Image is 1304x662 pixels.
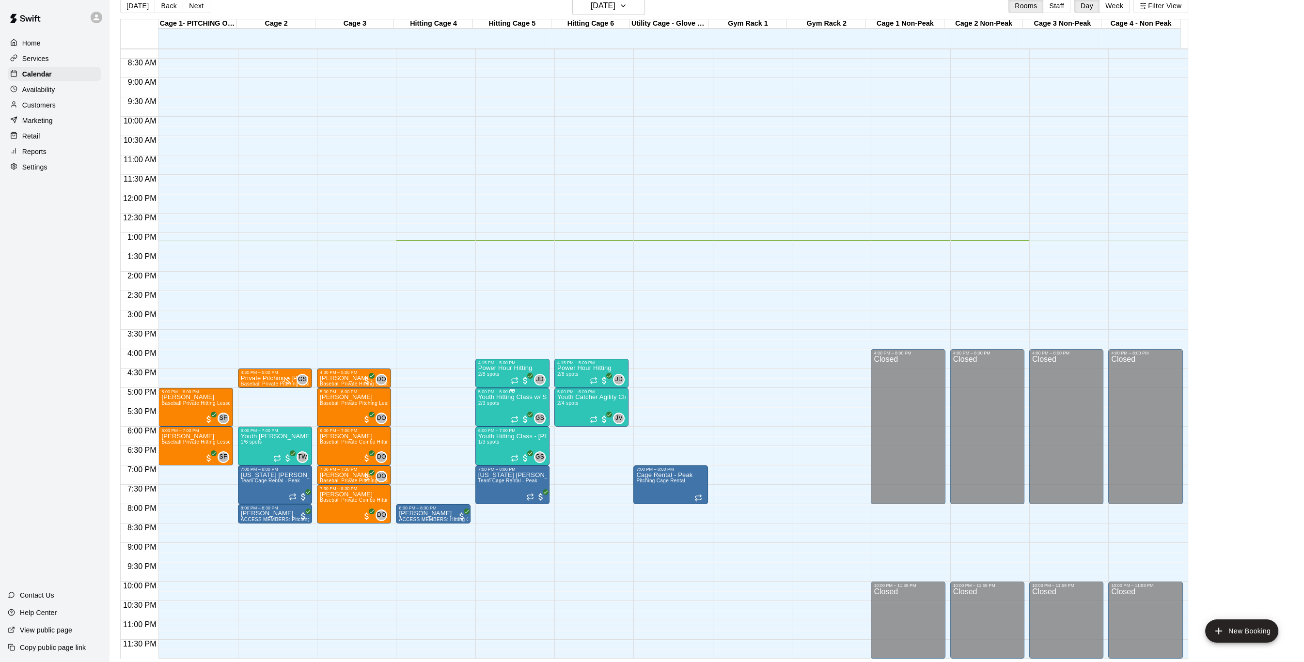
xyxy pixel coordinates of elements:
div: 5:00 PM – 6:00 PM [478,389,547,394]
span: J Davis [617,374,625,385]
p: Availability [22,85,55,94]
span: All customers have paid [299,511,308,521]
div: Home [8,36,101,50]
span: All customers have paid [362,453,372,463]
span: 2/3 spots filled [478,400,500,406]
div: Gym Rack 2 [787,19,865,29]
div: Hitting Cage 4 [394,19,472,29]
span: 1/6 spots filled [241,439,262,445]
div: Cage 3 Non-Peak [1023,19,1101,29]
div: Closed [1111,588,1179,662]
span: 8:30 AM [126,59,159,67]
span: 1:30 PM [125,252,159,261]
span: GS [535,452,544,462]
span: 10:00 AM [121,117,159,125]
div: 10:00 PM – 11:59 PM [874,583,942,588]
div: Dave Osteen [376,451,387,463]
p: Marketing [22,116,53,125]
span: Team Cage Rental - Peak [241,478,300,483]
div: Cage 1 Non-Peak [866,19,944,29]
div: 6:00 PM – 7:00 PM [478,428,547,433]
span: 10:00 PM [121,582,158,590]
div: 4:15 PM – 5:00 PM [478,360,547,365]
span: DO [377,510,386,520]
div: 10:00 PM – 11:59 PM: Closed [1029,582,1103,659]
div: 5:00 PM – 6:00 PM: Youth Catcher Agility Class - Vasquez [554,388,628,427]
a: Availability [8,82,101,97]
span: 12:00 PM [121,194,158,202]
p: View public page [20,625,72,635]
div: 7:30 PM – 8:30 PM: Nate Sikes [317,485,391,523]
div: Hitting Cage 6 [551,19,630,29]
div: 6:00 PM – 7:00 PM [161,428,230,433]
span: GS [298,375,307,385]
div: 10:00 PM – 11:59 PM: Closed [1108,582,1182,659]
span: DO [377,375,386,385]
div: 10:00 PM – 11:59 PM [1111,583,1179,588]
div: Closed [874,355,942,508]
div: Gym Rack 1 [708,19,787,29]
div: 4:00 PM – 8:00 PM [953,351,1021,355]
span: 5:30 PM [125,407,159,416]
span: Recurring event [273,454,281,462]
div: Reports [8,144,101,159]
span: 6:00 PM [125,427,159,435]
div: Cage 4 - Non Peak [1101,19,1180,29]
div: Closed [953,588,1021,662]
span: All customers have paid [520,415,530,424]
div: 5:00 PM – 6:00 PM [320,389,388,394]
div: 7:30 PM – 8:30 PM [320,486,388,491]
span: 10:30 AM [121,136,159,144]
div: Jonathan Vasquez [613,413,625,424]
span: All customers have paid [520,453,530,463]
div: Closed [1032,588,1100,662]
div: 4:00 PM – 8:00 PM: Closed [950,349,1024,504]
div: J Davis [534,374,546,385]
div: 5:00 PM – 6:00 PM: Ben Elkins [158,388,233,427]
span: Baseball Private Hitting Lesson - 30 minutes [320,381,422,386]
span: Team Cage Rental - Peak [478,478,537,483]
span: 11:30 PM [121,640,158,648]
span: 6:30 PM [125,446,159,454]
div: Customers [8,98,101,112]
span: Recurring event [511,454,518,462]
span: All customers have paid [536,492,546,502]
span: 4:30 PM [125,369,159,377]
span: 7:00 PM [125,465,159,474]
span: 2/4 spots filled [557,400,579,406]
div: 4:30 PM – 5:00 PM [241,370,309,375]
div: Closed [953,355,1021,508]
span: Baseball Private Combo Hitting/Pitching Lesson - 60 minutes [320,439,460,445]
span: Gage Scribner [538,413,546,424]
div: 7:00 PM – 8:00 PM: Texas Sandlot - Rogers [238,465,312,504]
div: 7:00 PM – 8:00 PM: Texas Sandlot - Rogers [475,465,550,504]
span: 2:30 PM [125,291,159,299]
div: Steve Firsich [218,413,229,424]
span: 9:30 PM [125,562,159,570]
p: Copy public page link [20,643,86,652]
span: All customers have paid [599,415,609,424]
span: 9:00 PM [125,543,159,551]
span: 4:00 PM [125,349,159,357]
span: Recurring event [526,493,534,501]
div: 5:00 PM – 6:00 PM: Grant Everitt [317,388,391,427]
span: All customers have paid [204,453,214,463]
div: 10:00 PM – 11:59 PM: Closed [950,582,1024,659]
div: 5:00 PM – 6:00 PM [557,389,626,394]
div: 4:00 PM – 8:00 PM: Closed [871,349,945,504]
span: Baseball Private Pitching Lesson - 30 minutes [241,381,346,386]
div: Retail [8,129,101,143]
div: Dave Osteen [376,509,387,521]
div: 4:00 PM – 8:00 PM [874,351,942,355]
span: J Davis [538,374,546,385]
div: Closed [1111,355,1179,508]
a: Services [8,51,101,66]
span: 9:30 AM [126,97,159,106]
p: Help Center [20,608,57,617]
span: Baseball Private Pitching Lesson - 30 minutes [320,478,425,483]
span: All customers have paid [283,453,293,463]
span: Recurring event [511,377,518,385]
span: Steve Firsich [221,413,229,424]
span: All customers have paid [362,415,372,424]
span: Jonathan Vasquez [617,413,625,424]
